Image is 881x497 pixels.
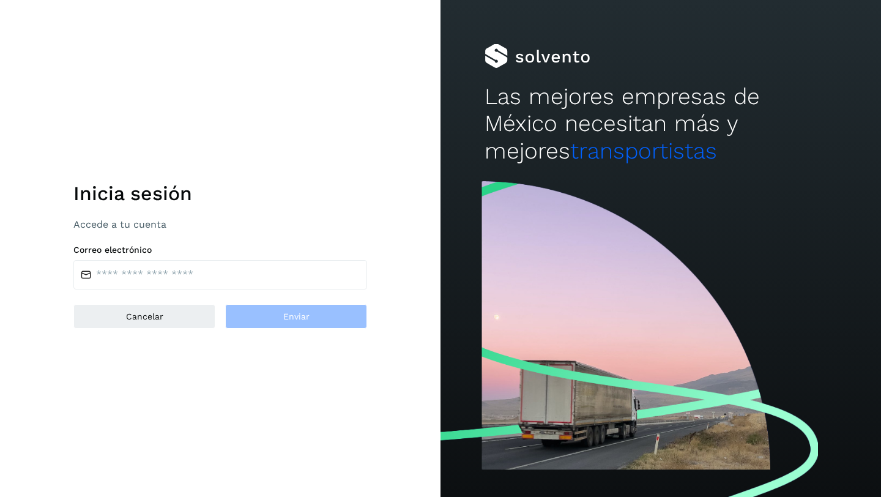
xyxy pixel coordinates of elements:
button: Cancelar [73,304,215,329]
label: Correo electrónico [73,245,367,255]
button: Enviar [225,304,367,329]
span: transportistas [570,138,717,164]
h1: Inicia sesión [73,182,367,205]
p: Accede a tu cuenta [73,219,367,230]
span: Cancelar [126,312,163,321]
h2: Las mejores empresas de México necesitan más y mejores [485,83,837,165]
span: Enviar [283,312,310,321]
